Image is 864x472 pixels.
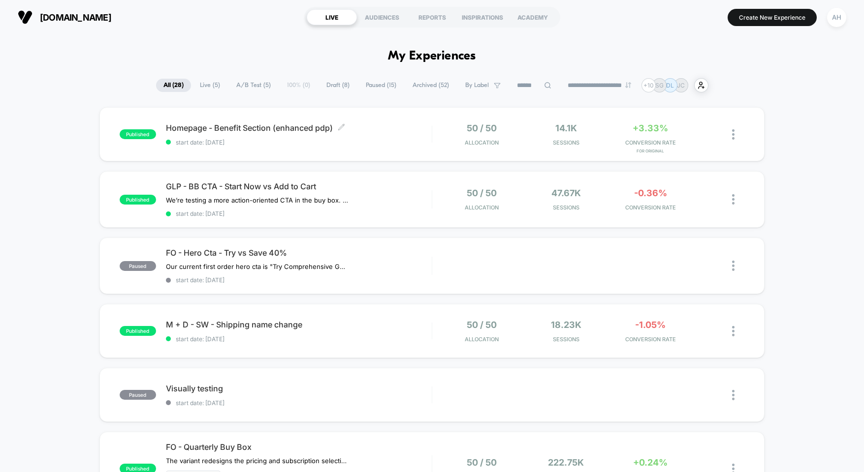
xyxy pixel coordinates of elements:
button: AH [824,7,849,28]
span: start date: [DATE] [166,276,432,284]
span: FO - Quarterly Buy Box [166,442,432,452]
div: ACADEMY [508,9,558,25]
span: start date: [DATE] [166,139,432,146]
span: 50 / 50 [467,123,497,133]
span: Paused ( 15 ) [358,79,404,92]
span: published [120,326,156,336]
span: -1.05% [635,320,666,330]
img: close [732,390,735,400]
span: Homepage - Benefit Section (enhanced pdp) [166,123,432,133]
span: All ( 28 ) [156,79,191,92]
span: Visually testing [166,383,432,393]
span: GLP - BB CTA - Start Now vs Add to Cart [166,181,432,191]
span: Sessions [526,336,606,343]
span: +3.33% [633,123,668,133]
p: JC [677,82,685,89]
span: Draft ( 8 ) [319,79,357,92]
div: REPORTS [407,9,457,25]
span: -0.36% [634,188,667,198]
span: 18.23k [551,320,581,330]
span: 50 / 50 [467,188,497,198]
button: Create New Experience [728,9,817,26]
span: Archived ( 52 ) [405,79,456,92]
p: DL [666,82,674,89]
p: SG [655,82,664,89]
span: Allocation [465,336,499,343]
img: close [732,326,735,336]
div: + 10 [641,78,656,92]
h1: My Experiences [388,49,476,63]
span: start date: [DATE] [166,210,432,217]
span: start date: [DATE] [166,335,432,343]
div: LIVE [307,9,357,25]
span: published [120,129,156,139]
span: We’re testing a more action-oriented CTA in the buy box. The current button reads “Start Now.” We... [166,196,349,204]
span: paused [120,261,156,271]
span: [DOMAIN_NAME] [40,12,111,23]
div: INSPIRATIONS [457,9,508,25]
span: paused [120,390,156,400]
span: Sessions [526,139,606,146]
img: Visually logo [18,10,32,25]
span: Sessions [526,204,606,211]
span: The variant redesigns the pricing and subscription selection interface by introducing a more stru... [166,457,349,465]
img: end [625,82,631,88]
span: published [120,195,156,205]
span: Allocation [465,204,499,211]
span: 50 / 50 [467,457,497,468]
div: AH [827,8,846,27]
span: CONVERSION RATE [611,139,690,146]
span: 14.1k [555,123,577,133]
span: M + D - SW - Shipping name change [166,320,432,329]
img: close [732,261,735,271]
span: CONVERSION RATE [611,336,690,343]
img: close [732,194,735,205]
span: FO - Hero Cta - Try vs Save 40% [166,248,432,258]
span: By Label [465,82,489,89]
span: 222.75k [548,457,584,468]
span: 50 / 50 [467,320,497,330]
span: CONVERSION RATE [611,204,690,211]
button: [DOMAIN_NAME] [15,9,114,25]
span: 47.67k [551,188,581,198]
span: Allocation [465,139,499,146]
span: for Original [611,148,690,153]
span: A/B Test ( 5 ) [229,79,278,92]
span: Live ( 5 ) [192,79,227,92]
div: AUDIENCES [357,9,407,25]
img: close [732,129,735,140]
span: start date: [DATE] [166,399,432,407]
span: Our current first order hero cta is "Try Comprehensive Gummies". We are testing it against "Save ... [166,263,349,270]
span: +0.24% [633,457,668,468]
